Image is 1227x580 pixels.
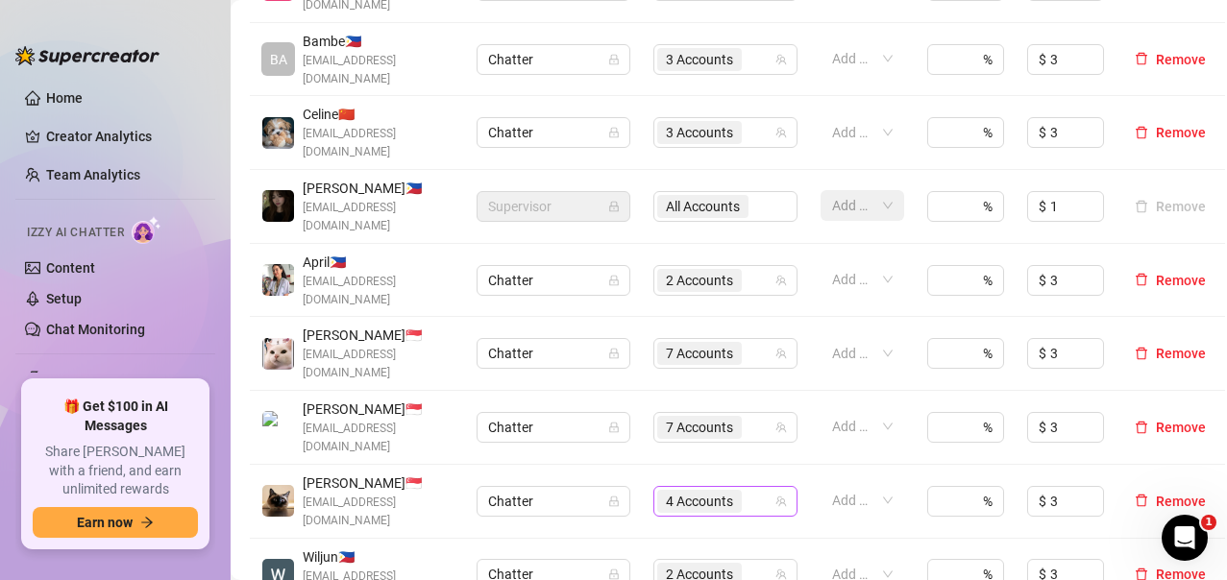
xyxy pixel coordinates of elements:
img: Hiraya Hope [262,190,294,222]
button: Remove [1127,121,1214,144]
img: Chris sevilla [262,485,294,517]
span: 3 Accounts [657,121,742,144]
span: 2 Accounts [666,270,733,291]
span: Remove [1156,273,1206,288]
span: team [775,495,787,507]
span: arrow-right [140,516,154,529]
span: lock [608,201,620,212]
span: Share [PERSON_NAME] with a friend, and earn unlimited rewards [33,443,198,499]
span: team [775,568,787,580]
span: Celine 🇨🇳 [303,104,454,125]
a: Team Analytics [46,167,140,182]
span: 1 [1201,515,1216,530]
a: Content [46,260,95,276]
img: J M [262,338,294,370]
span: 3 Accounts [657,48,742,71]
a: Home [46,90,83,106]
span: lock [608,495,620,507]
span: [EMAIL_ADDRESS][DOMAIN_NAME] [303,125,454,161]
iframe: Intercom live chat [1162,515,1208,561]
span: thunderbolt [25,371,40,386]
button: Earn nowarrow-right [33,507,198,538]
span: lock [608,54,620,65]
span: team [775,422,787,433]
span: Remove [1156,494,1206,509]
span: delete [1135,494,1148,507]
span: 🎁 Get $100 in AI Messages [33,398,198,435]
span: 4 Accounts [666,491,733,512]
span: team [775,348,787,359]
a: Chat Monitoring [46,322,145,337]
span: [PERSON_NAME] 🇸🇬 [303,325,454,346]
img: Celine [262,117,294,149]
img: AI Chatter [132,216,161,244]
span: 3 Accounts [666,122,733,143]
a: Setup [46,291,82,306]
span: 7 Accounts [657,342,742,365]
span: team [775,275,787,286]
img: Clint Sevilla [262,411,294,443]
span: Izzy AI Chatter [27,224,124,242]
span: Automations [46,363,183,394]
span: delete [1135,347,1148,360]
img: April [262,264,294,296]
button: Remove [1127,342,1214,365]
img: logo-BBDzfeDw.svg [15,46,160,65]
span: Chatter [488,266,619,295]
span: [EMAIL_ADDRESS][DOMAIN_NAME] [303,420,454,456]
span: lock [608,568,620,580]
span: Chatter [488,45,619,74]
span: delete [1135,126,1148,139]
span: 7 Accounts [666,343,733,364]
span: Earn now [77,515,133,530]
button: Remove [1127,195,1214,218]
span: delete [1135,273,1148,286]
span: 4 Accounts [657,490,742,513]
span: team [775,127,787,138]
span: Remove [1156,125,1206,140]
button: Remove [1127,48,1214,71]
button: Remove [1127,269,1214,292]
a: Creator Analytics [46,121,200,152]
span: [PERSON_NAME] 🇸🇬 [303,472,454,494]
span: delete [1135,52,1148,65]
span: Remove [1156,346,1206,361]
span: 7 Accounts [666,417,733,438]
button: Remove [1127,490,1214,513]
span: [EMAIL_ADDRESS][DOMAIN_NAME] [303,52,454,88]
span: 3 Accounts [666,49,733,70]
span: 7 Accounts [657,416,742,439]
span: team [775,54,787,65]
span: lock [608,127,620,138]
span: Chatter [488,413,619,442]
span: [EMAIL_ADDRESS][DOMAIN_NAME] [303,273,454,309]
span: [PERSON_NAME] 🇸🇬 [303,399,454,420]
span: [PERSON_NAME] 🇵🇭 [303,178,454,199]
span: Chatter [488,487,619,516]
span: Remove [1156,420,1206,435]
span: lock [608,348,620,359]
span: Chatter [488,339,619,368]
span: lock [608,422,620,433]
span: delete [1135,421,1148,434]
span: [EMAIL_ADDRESS][DOMAIN_NAME] [303,346,454,382]
span: [EMAIL_ADDRESS][DOMAIN_NAME] [303,494,454,530]
span: Wiljun 🇵🇭 [303,546,454,568]
span: Chatter [488,118,619,147]
button: Remove [1127,416,1214,439]
span: Bambe 🇵🇭 [303,31,454,52]
span: Remove [1156,52,1206,67]
span: 2 Accounts [657,269,742,292]
span: lock [608,275,620,286]
span: BA [270,49,287,70]
span: [EMAIL_ADDRESS][DOMAIN_NAME] [303,199,454,235]
span: Supervisor [488,192,619,221]
span: April 🇵🇭 [303,252,454,273]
